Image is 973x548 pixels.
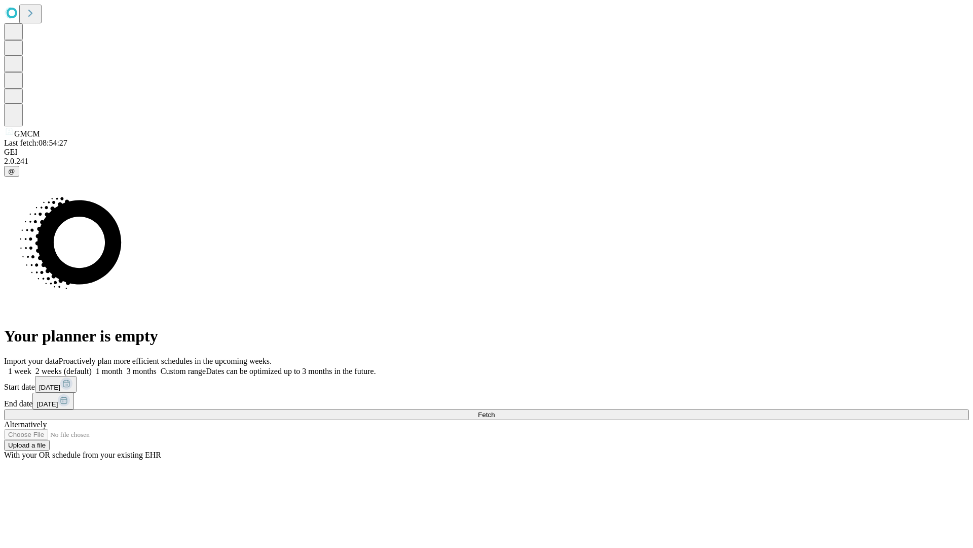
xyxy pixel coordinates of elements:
[8,367,31,375] span: 1 week
[127,367,157,375] span: 3 months
[161,367,206,375] span: Custom range
[36,400,58,408] span: [DATE]
[35,376,77,393] button: [DATE]
[4,376,969,393] div: Start date
[14,129,40,138] span: GMCM
[4,451,161,459] span: With your OR schedule from your existing EHR
[4,327,969,346] h1: Your planner is empty
[39,384,60,391] span: [DATE]
[8,167,15,175] span: @
[4,440,50,451] button: Upload a file
[59,357,272,365] span: Proactively plan more efficient schedules in the upcoming weeks.
[32,393,74,409] button: [DATE]
[96,367,123,375] span: 1 month
[4,393,969,409] div: End date
[478,411,495,419] span: Fetch
[4,420,47,429] span: Alternatively
[4,148,969,157] div: GEI
[206,367,376,375] span: Dates can be optimized up to 3 months in the future.
[4,157,969,166] div: 2.0.241
[4,357,59,365] span: Import your data
[4,166,19,177] button: @
[35,367,92,375] span: 2 weeks (default)
[4,139,67,147] span: Last fetch: 08:54:27
[4,409,969,420] button: Fetch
